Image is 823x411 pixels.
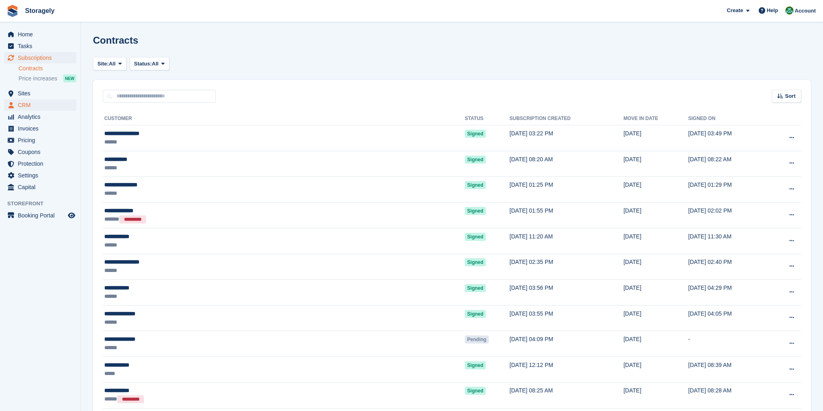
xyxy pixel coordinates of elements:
[688,280,770,306] td: [DATE] 04:29 PM
[688,177,770,202] td: [DATE] 01:29 PM
[18,40,66,52] span: Tasks
[4,111,76,122] a: menu
[727,6,743,15] span: Create
[19,74,76,83] a: Price increases NEW
[4,158,76,169] a: menu
[19,65,76,72] a: Contracts
[6,5,19,17] img: stora-icon-8386f47178a22dfd0bd8f6a31ec36ba5ce8667c1dd55bd0f319d3a0aa187defe.svg
[510,331,624,357] td: [DATE] 04:09 PM
[134,60,152,68] span: Status:
[688,305,770,331] td: [DATE] 04:05 PM
[623,280,688,306] td: [DATE]
[623,331,688,357] td: [DATE]
[688,202,770,228] td: [DATE] 02:02 PM
[510,177,624,202] td: [DATE] 01:25 PM
[4,123,76,134] a: menu
[510,280,624,306] td: [DATE] 03:56 PM
[688,151,770,177] td: [DATE] 08:22 AM
[4,181,76,193] a: menu
[4,170,76,181] a: menu
[465,112,510,125] th: Status
[18,181,66,193] span: Capital
[19,75,57,82] span: Price increases
[623,382,688,408] td: [DATE]
[465,233,486,241] span: Signed
[465,181,486,189] span: Signed
[623,305,688,331] td: [DATE]
[623,228,688,254] td: [DATE]
[623,112,688,125] th: Move in date
[67,211,76,220] a: Preview store
[93,57,127,70] button: Site: All
[465,335,489,344] span: Pending
[465,284,486,292] span: Signed
[4,99,76,111] a: menu
[510,356,624,382] td: [DATE] 12:12 PM
[688,382,770,408] td: [DATE] 08:28 AM
[623,254,688,280] td: [DATE]
[18,52,66,63] span: Subscriptions
[18,135,66,146] span: Pricing
[4,146,76,158] a: menu
[97,60,109,68] span: Site:
[18,158,66,169] span: Protection
[7,200,80,208] span: Storefront
[510,202,624,228] td: [DATE] 01:55 PM
[623,356,688,382] td: [DATE]
[18,146,66,158] span: Coupons
[109,60,116,68] span: All
[767,6,778,15] span: Help
[18,123,66,134] span: Invoices
[688,112,770,125] th: Signed on
[18,210,66,221] span: Booking Portal
[623,125,688,151] td: [DATE]
[18,29,66,40] span: Home
[4,40,76,52] a: menu
[465,130,486,138] span: Signed
[510,112,624,125] th: Subscription created
[785,92,796,100] span: Sort
[623,202,688,228] td: [DATE]
[688,228,770,254] td: [DATE] 11:30 AM
[510,382,624,408] td: [DATE] 08:25 AM
[103,112,465,125] th: Customer
[465,156,486,164] span: Signed
[130,57,169,70] button: Status: All
[465,207,486,215] span: Signed
[4,52,76,63] a: menu
[22,4,58,17] a: Storagely
[18,170,66,181] span: Settings
[93,35,138,46] h1: Contracts
[688,356,770,382] td: [DATE] 08:39 AM
[18,111,66,122] span: Analytics
[465,258,486,266] span: Signed
[4,29,76,40] a: menu
[63,74,76,82] div: NEW
[4,88,76,99] a: menu
[4,135,76,146] a: menu
[688,125,770,151] td: [DATE] 03:49 PM
[623,177,688,202] td: [DATE]
[465,387,486,395] span: Signed
[465,361,486,369] span: Signed
[510,151,624,177] td: [DATE] 08:20 AM
[465,310,486,318] span: Signed
[18,99,66,111] span: CRM
[795,7,816,15] span: Account
[510,254,624,280] td: [DATE] 02:35 PM
[510,228,624,254] td: [DATE] 11:20 AM
[152,60,159,68] span: All
[623,151,688,177] td: [DATE]
[785,6,793,15] img: Notifications
[510,305,624,331] td: [DATE] 03:55 PM
[510,125,624,151] td: [DATE] 03:22 PM
[18,88,66,99] span: Sites
[688,254,770,280] td: [DATE] 02:40 PM
[4,210,76,221] a: menu
[688,331,770,357] td: -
